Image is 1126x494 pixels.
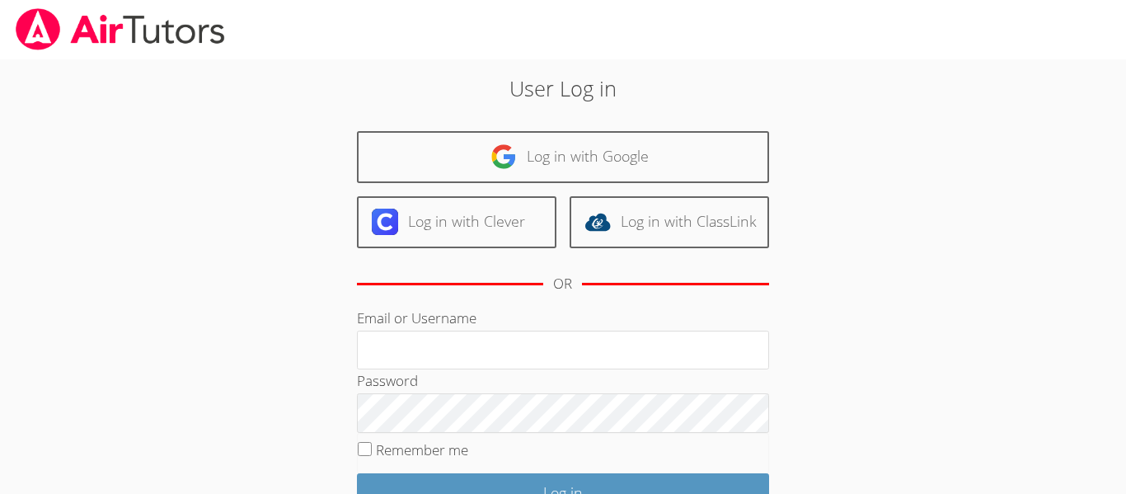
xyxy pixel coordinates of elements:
h2: User Log in [259,73,867,104]
img: classlink-logo-d6bb404cc1216ec64c9a2012d9dc4662098be43eaf13dc465df04b49fa7ab582.svg [584,209,611,235]
label: Remember me [376,440,468,459]
img: google-logo-50288ca7cdecda66e5e0955fdab243c47b7ad437acaf1139b6f446037453330a.svg [490,143,517,170]
label: Email or Username [357,308,476,327]
a: Log in with Clever [357,196,556,248]
div: OR [553,272,572,296]
label: Password [357,371,418,390]
img: airtutors_banner-c4298cdbf04f3fff15de1276eac7730deb9818008684d7c2e4769d2f7ddbe033.png [14,8,227,50]
a: Log in with Google [357,131,769,183]
img: clever-logo-6eab21bc6e7a338710f1a6ff85c0baf02591cd810cc4098c63d3a4b26e2feb20.svg [372,209,398,235]
a: Log in with ClassLink [570,196,769,248]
